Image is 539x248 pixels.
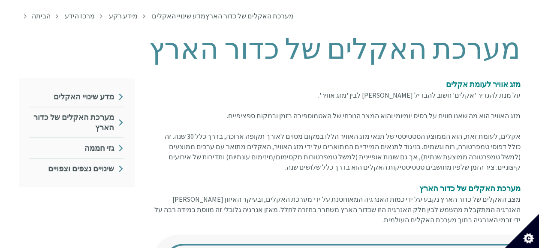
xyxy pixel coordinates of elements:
[505,214,539,248] button: הגדרת העדפות קובצי Cookie
[32,12,51,20] a: הביתה
[109,12,138,20] a: מידע רקע
[154,195,521,224] font: מצב האקלים של כדור הארץ נקבע על ידי כמות האנרגיה המאוחסנת על ידי מערכת האקלים, ובעיקר האיזון [PER...
[19,33,521,65] h1: מערכת האקלים של כדור הארץ
[154,78,521,121] div: על מנת להגדיר 'אקלים' חשוב להבדיל [PERSON_NAME] לבין 'מזג אוויר'. מזג האוויר הוא מה שאנו חווים על...
[29,159,124,179] a: שינויים נצפים וצפויים
[419,183,521,193] strong: מערכת האקלים של כדור הארץ
[165,132,521,193] font: אקלים, לעומת זאת, הוא הממוצע הסטטיסטי של תנאי מזג האוויר הללו במקום מסוים לאורך תקופה ארוכה, בדרך...
[65,12,95,20] a: מרכז הידע
[29,107,124,137] a: מערכת האקלים של כדור הארץ
[152,12,205,20] a: מדע שינויי האקלים
[446,79,521,89] span: מזג אוויר לעומת אקלים
[29,87,124,107] a: מדע שינויי האקלים
[29,138,124,158] a: גזי חממה
[205,12,294,20] span: מערכת האקלים של כדור הארץ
